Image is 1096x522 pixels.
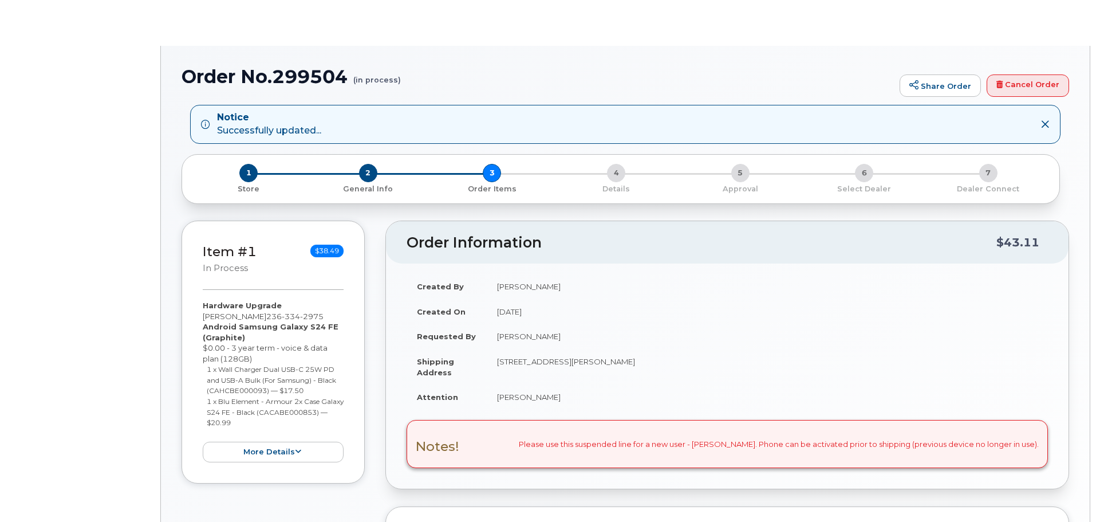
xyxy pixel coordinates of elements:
td: [PERSON_NAME] [487,324,1048,349]
div: Successfully updated... [217,111,321,138]
p: General Info [311,184,426,194]
span: $38.49 [310,245,344,257]
h2: Order Information [407,235,996,251]
div: Please use this suspended line for a new user - [PERSON_NAME]. Phone can be activated prior to sh... [407,420,1048,468]
h3: Notes! [416,439,459,454]
td: [DATE] [487,299,1048,324]
td: [STREET_ADDRESS][PERSON_NAME] [487,349,1048,384]
td: [PERSON_NAME] [487,274,1048,299]
strong: Notice [217,111,321,124]
a: Item #1 [203,244,257,260]
strong: Hardware Upgrade [203,301,282,310]
div: [PERSON_NAME] $0.00 - 3 year term - voice & data plan (128GB) [203,300,344,463]
span: 1 [239,164,258,182]
span: 2975 [300,312,324,321]
p: Store [196,184,302,194]
strong: Created By [417,282,464,291]
span: 334 [282,312,300,321]
strong: Android Samsung Galaxy S24 FE (Graphite) [203,322,338,342]
a: Cancel Order [987,74,1069,97]
strong: Shipping Address [417,357,454,377]
a: 1 Store [191,182,306,194]
strong: Created On [417,307,466,316]
a: 2 General Info [306,182,431,194]
h1: Order No.299504 [182,66,894,87]
small: 1 x Blu Element - Armour 2x Case Galaxy S24 FE - Black (CACABE000853) — $20.99 [207,397,344,427]
a: Share Order [900,74,981,97]
div: $43.11 [996,231,1039,253]
span: 236 [266,312,324,321]
button: more details [203,442,344,463]
strong: Attention [417,393,458,402]
span: 2 [359,164,377,182]
small: (in process) [353,66,401,84]
strong: Requested By [417,332,476,341]
small: in process [203,263,248,273]
td: [PERSON_NAME] [487,384,1048,410]
small: 1 x Wall Charger Dual USB-C 25W PD and USB-A Bulk (For Samsung) - Black (CAHCBE000093) — $17.50 [207,365,336,395]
